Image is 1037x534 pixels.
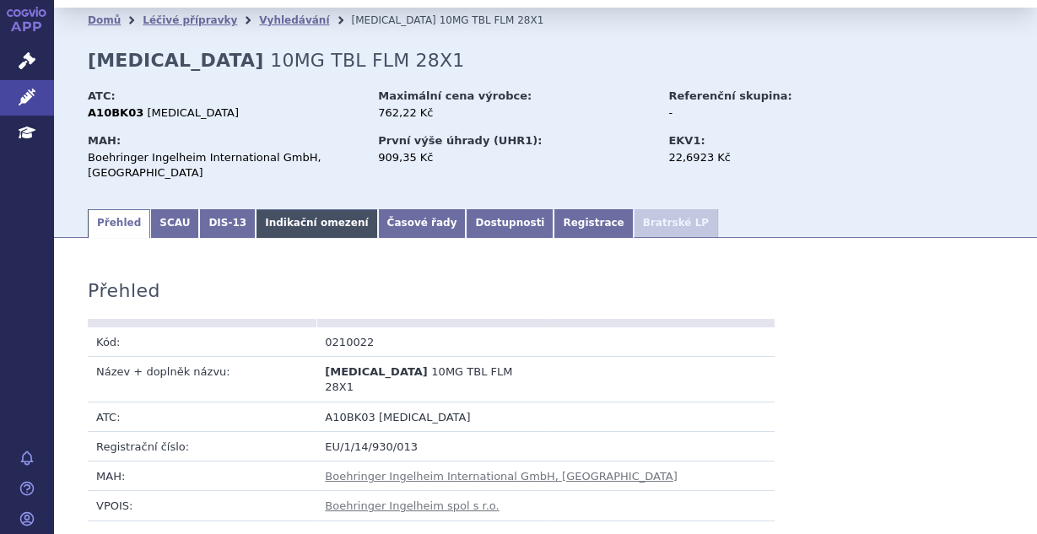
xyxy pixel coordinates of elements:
[143,14,237,26] a: Léčivé přípravky
[351,14,435,26] span: [MEDICAL_DATA]
[259,14,329,26] a: Vyhledávání
[316,327,545,357] td: 0210022
[88,491,316,521] td: VPOIS:
[88,14,121,26] a: Domů
[466,209,554,238] a: Dostupnosti
[554,209,633,238] a: Registrace
[256,209,377,238] a: Indikační omezení
[88,327,316,357] td: Kód:
[325,365,427,378] span: [MEDICAL_DATA]
[379,411,471,423] span: [MEDICAL_DATA]
[88,89,116,102] strong: ATC:
[88,461,316,491] td: MAH:
[88,280,160,302] h3: Přehled
[668,105,858,121] div: -
[88,209,150,238] a: Přehled
[378,209,467,238] a: Časové řady
[88,50,263,71] strong: [MEDICAL_DATA]
[150,209,199,238] a: SCAU
[88,402,316,431] td: ATC:
[88,431,316,461] td: Registrační číslo:
[325,499,499,512] a: Boehringer Ingelheim spol s r.o.
[88,134,121,147] strong: MAH:
[88,150,362,181] div: Boehringer Ingelheim International GmbH, [GEOGRAPHIC_DATA]
[199,209,256,238] a: DIS-13
[378,89,532,102] strong: Maximální cena výrobce:
[440,14,544,26] span: 10MG TBL FLM 28X1
[88,106,143,119] strong: A10BK03
[668,134,705,147] strong: EKV1:
[325,470,677,483] a: Boehringer Ingelheim International GmbH, [GEOGRAPHIC_DATA]
[668,89,791,102] strong: Referenční skupina:
[668,150,858,165] div: 22,6923 Kč
[378,105,652,121] div: 762,22 Kč
[270,50,464,71] span: 10MG TBL FLM 28X1
[147,106,239,119] span: [MEDICAL_DATA]
[378,150,652,165] div: 909,35 Kč
[316,431,775,461] td: EU/1/14/930/013
[378,134,542,147] strong: První výše úhrady (UHR1):
[325,411,375,423] span: A10BK03
[88,357,316,402] td: Název + doplněk názvu:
